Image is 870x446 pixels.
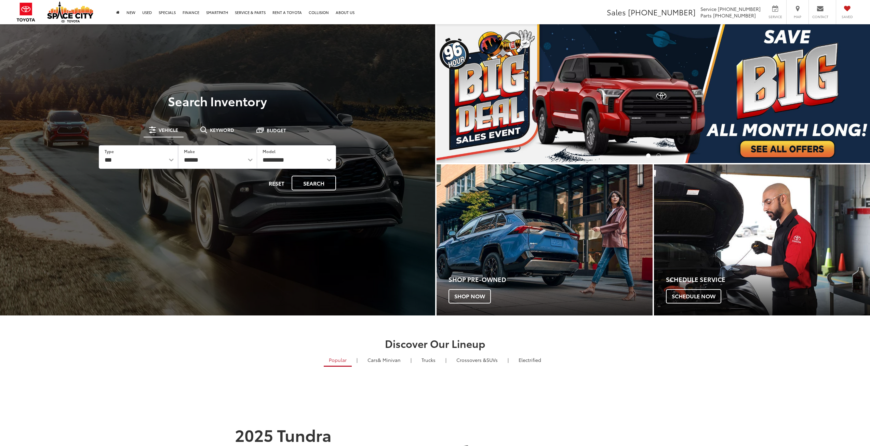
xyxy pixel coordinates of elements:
[718,5,761,12] span: [PHONE_NUMBER]
[506,356,510,363] li: |
[713,12,756,19] span: [PHONE_NUMBER]
[194,338,676,349] h2: Discover Our Lineup
[263,176,290,190] button: Reset
[29,94,406,108] h3: Search Inventory
[159,127,178,132] span: Vehicle
[812,14,828,19] span: Contact
[700,12,712,19] span: Parts
[47,1,93,23] img: Space City Toyota
[513,354,546,366] a: Electrified
[790,14,805,19] span: Map
[409,356,413,363] li: |
[456,356,486,363] span: Crossovers &
[292,176,336,190] button: Search
[184,148,195,154] label: Make
[362,354,406,366] a: Cars
[666,289,721,303] span: Schedule Now
[449,276,653,283] h4: Shop Pre-Owned
[437,38,501,149] button: Click to view previous picture.
[210,127,234,132] span: Keyword
[263,148,276,154] label: Model
[700,5,717,12] span: Service
[416,354,441,366] a: Trucks
[437,164,653,316] div: Toyota
[355,356,359,363] li: |
[628,6,696,17] span: [PHONE_NUMBER]
[235,423,332,446] strong: 2025 Tundra
[437,164,653,316] a: Shop Pre-Owned Shop Now
[105,148,114,154] label: Type
[444,356,448,363] li: |
[324,354,352,367] a: Popular
[646,153,651,158] li: Go to slide number 1.
[451,354,503,366] a: SUVs
[267,128,286,133] span: Budget
[654,164,870,316] a: Schedule Service Schedule Now
[607,6,626,17] span: Sales
[378,356,401,363] span: & Minivan
[840,14,855,19] span: Saved
[654,164,870,316] div: Toyota
[805,38,870,149] button: Click to view next picture.
[449,289,491,303] span: Shop Now
[767,14,783,19] span: Service
[656,153,661,158] li: Go to slide number 2.
[666,276,870,283] h4: Schedule Service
